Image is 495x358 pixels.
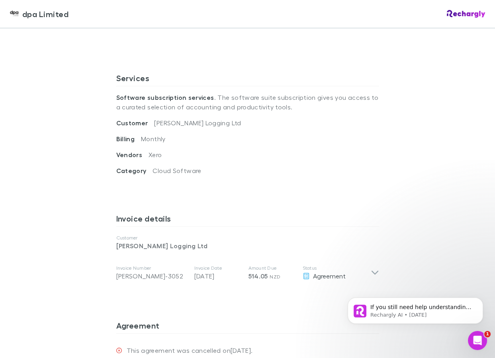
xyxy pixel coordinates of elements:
[116,86,379,118] p: . The software suite subscription gives you access to a curated selection of accounting and produ...
[116,119,155,127] span: Customer
[122,346,253,354] p: This agreement was cancelled on [DATE] .
[116,167,153,175] span: Category
[116,321,379,333] h3: Agreement
[153,167,201,174] span: Cloud Software
[116,135,141,143] span: Billing
[484,331,491,337] span: 1
[116,271,188,281] div: [PERSON_NAME]-3052
[116,151,149,159] span: Vendors
[116,73,379,86] h3: Services
[194,271,242,281] p: [DATE]
[110,257,385,289] div: Invoice Number[PERSON_NAME]-3052Invoice Date[DATE]Amount Due514.05 NZDStatusAgreement
[313,272,346,280] span: Agreement
[116,214,379,226] h3: Invoice details
[116,235,379,241] p: Customer
[303,265,371,271] p: Status
[22,8,68,20] span: dpa Limited
[149,151,162,158] span: Xero
[248,272,268,280] span: 514.05
[141,135,166,142] span: Monthly
[468,331,487,350] iframe: Intercom live chat
[447,10,485,18] img: Rechargly Logo
[248,265,296,271] p: Amount Due
[194,265,242,271] p: Invoice Date
[116,241,379,251] p: [PERSON_NAME] Logging Ltd
[154,119,241,126] span: [PERSON_NAME] Logging Ltd
[270,274,280,280] span: NZD
[10,9,19,19] img: dpa Limited's Logo
[336,281,495,337] iframe: Intercom notifications message
[116,93,214,101] strong: Software subscription services
[116,265,188,271] p: Invoice Number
